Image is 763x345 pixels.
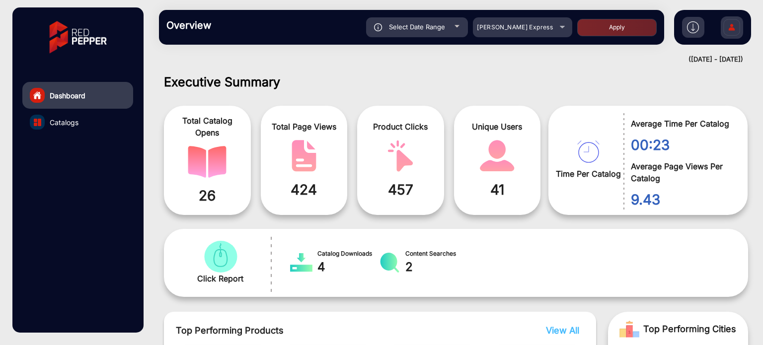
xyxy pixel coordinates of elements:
img: catalog [188,146,227,178]
span: 26 [171,185,243,206]
h1: Executive Summary [164,74,748,89]
img: icon [374,23,382,31]
span: Content Searches [405,249,467,258]
span: Catalog Downloads [317,249,379,258]
img: catalog [478,140,517,172]
img: catalog [201,241,240,273]
button: Apply [577,19,657,36]
span: 4 [317,258,379,276]
img: catalog [34,119,41,126]
span: Total Page Views [268,121,340,133]
img: catalog [577,140,600,163]
img: home [33,91,42,100]
span: Dashboard [50,90,85,101]
img: catalog [379,253,401,273]
span: 2 [405,258,467,276]
img: vmg-logo [42,12,114,62]
span: [PERSON_NAME] Express [477,23,553,31]
img: Sign%20Up.svg [721,11,742,46]
span: 00:23 [631,135,733,155]
img: catalog [285,140,323,172]
a: Catalogs [22,109,133,136]
span: 9.43 [631,189,733,210]
span: Average Time Per Catalog [631,118,733,130]
span: Catalogs [50,117,78,128]
span: Total Catalog Opens [171,115,243,138]
span: Unique Users [461,121,534,133]
button: View All [543,324,577,337]
img: catalog [290,253,312,273]
img: h2download.svg [687,21,699,33]
span: 424 [268,179,340,200]
span: Click Report [197,273,243,284]
span: Product Clicks [365,121,437,133]
span: Average Page Views Per Catalog [631,160,733,184]
div: ([DATE] - [DATE]) [149,55,743,65]
img: Rank image [619,319,639,339]
span: Select Date Range [389,23,445,31]
h3: Overview [166,19,305,31]
span: 41 [461,179,534,200]
span: View All [546,325,579,336]
img: catalog [381,140,420,172]
span: Top Performing Products [176,324,486,337]
span: Top Performing Cities [643,319,736,339]
span: 457 [365,179,437,200]
a: Dashboard [22,82,133,109]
